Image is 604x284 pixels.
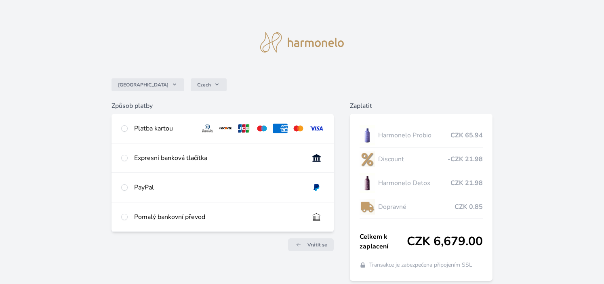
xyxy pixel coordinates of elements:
[360,173,375,193] img: DETOX_se_stinem_x-lo.jpg
[309,212,324,222] img: bankTransfer_IBAN.svg
[378,130,450,140] span: Harmonelo Probio
[134,153,303,163] div: Expresní banková tlačítka
[378,202,455,212] span: Dopravné
[360,125,375,145] img: CLEAN_PROBIO_se_stinem_x-lo.jpg
[448,154,483,164] span: -CZK 21.98
[378,178,450,188] span: Harmonelo Detox
[291,124,306,133] img: mc.svg
[260,32,344,53] img: logo.svg
[288,238,334,251] a: Vrátit se
[118,82,168,88] span: [GEOGRAPHIC_DATA]
[134,212,303,222] div: Pomalý bankovní převod
[360,232,407,251] span: Celkem k zaplacení
[255,124,269,133] img: maestro.svg
[307,242,327,248] span: Vrátit se
[191,78,227,91] button: Czech
[236,124,251,133] img: jcb.svg
[360,197,375,217] img: delivery-lo.png
[350,101,492,111] h6: Zaplatit
[378,154,448,164] span: Discount
[112,78,184,91] button: [GEOGRAPHIC_DATA]
[134,183,303,192] div: PayPal
[369,261,472,269] span: Transakce je zabezpečena připojením SSL
[309,183,324,192] img: paypal.svg
[407,234,483,249] span: CZK 6,679.00
[112,101,334,111] h6: Způsob platby
[450,130,483,140] span: CZK 65.94
[455,202,483,212] span: CZK 0.85
[200,124,215,133] img: diners.svg
[360,149,375,169] img: discount-lo.png
[197,82,211,88] span: Czech
[309,124,324,133] img: visa.svg
[450,178,483,188] span: CZK 21.98
[134,124,194,133] div: Platba kartou
[309,153,324,163] img: onlineBanking_CZ.svg
[218,124,233,133] img: discover.svg
[273,124,288,133] img: amex.svg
